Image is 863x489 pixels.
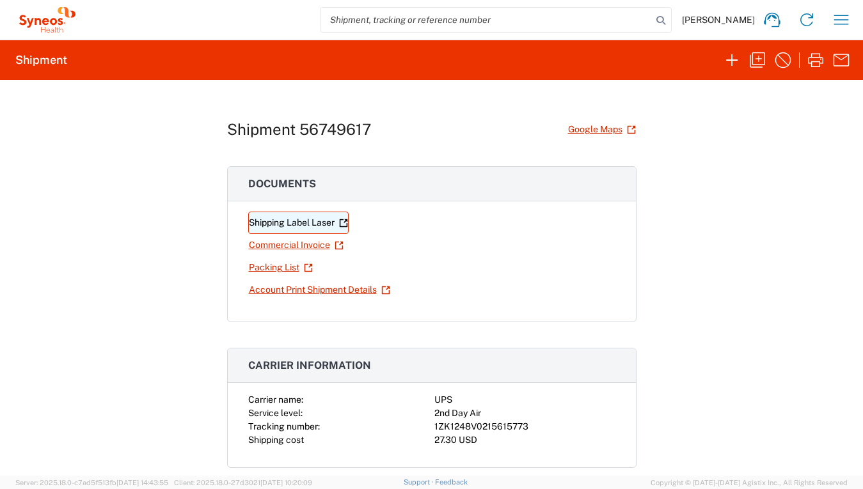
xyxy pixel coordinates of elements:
[434,420,615,433] div: 1ZK1248V0215615773
[404,478,436,486] a: Support
[248,256,313,279] a: Packing List
[248,421,320,431] span: Tracking number:
[174,479,312,486] span: Client: 2025.18.0-27d3021
[434,433,615,447] div: 27.30 USD
[15,52,67,68] h2: Shipment
[248,234,344,256] a: Commercial Invoice
[248,178,316,190] span: Documents
[248,408,303,418] span: Service level:
[321,8,652,32] input: Shipment, tracking or reference number
[248,359,371,371] span: Carrier information
[248,435,304,445] span: Shipping cost
[260,479,312,486] span: [DATE] 10:20:09
[227,120,371,139] h1: Shipment 56749617
[248,279,391,301] a: Account Print Shipment Details
[116,479,168,486] span: [DATE] 14:43:55
[651,477,848,488] span: Copyright © [DATE]-[DATE] Agistix Inc., All Rights Reserved
[434,393,615,407] div: UPS
[15,479,168,486] span: Server: 2025.18.0-c7ad5f513fb
[567,118,637,141] a: Google Maps
[682,14,755,26] span: [PERSON_NAME]
[435,478,468,486] a: Feedback
[248,394,303,405] span: Carrier name:
[434,407,615,420] div: 2nd Day Air
[248,212,349,234] a: Shipping Label Laser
